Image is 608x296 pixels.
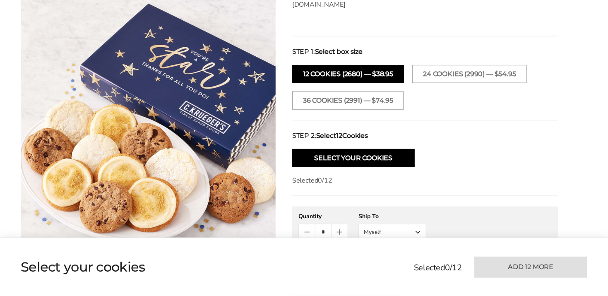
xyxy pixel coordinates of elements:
button: 12 COOKIES (2680) — $38.95 [292,65,404,83]
strong: Select Cookies [316,131,368,141]
div: STEP 1: [292,47,558,57]
span: 12 [452,262,462,273]
span: 12 [336,132,343,140]
input: Quantity [315,224,331,240]
div: STEP 2: [292,131,558,141]
button: Select Your Cookies [292,149,415,167]
button: 24 COOKIES (2990) — $54.95 [412,65,526,83]
span: 0 [318,176,322,185]
div: Ship To [358,213,426,221]
button: Count minus [299,224,315,240]
iframe: Sign Up via Text for Offers [7,265,86,289]
span: 0 [445,262,450,273]
button: Count plus [332,224,348,240]
strong: Select box size [315,47,363,57]
span: 12 [324,176,332,185]
button: Myself [358,224,426,241]
button: Add 12 more [474,257,587,278]
p: Selected / [292,176,558,185]
gfm-form: New recipient [292,207,558,268]
div: Quantity [298,213,348,221]
button: 36 COOKIES (2991) — $74.95 [292,91,404,110]
p: Selected / [414,262,462,274]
